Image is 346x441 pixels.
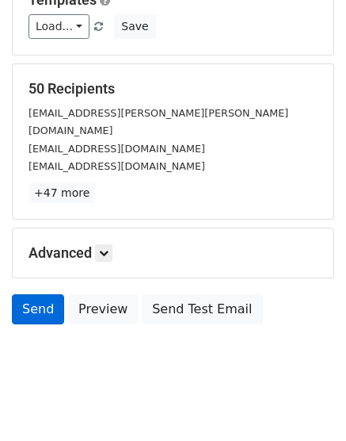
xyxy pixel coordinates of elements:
[267,365,346,441] iframe: Chat Widget
[12,294,64,324] a: Send
[142,294,262,324] a: Send Test Email
[29,160,205,172] small: [EMAIL_ADDRESS][DOMAIN_NAME]
[68,294,138,324] a: Preview
[29,143,205,155] small: [EMAIL_ADDRESS][DOMAIN_NAME]
[29,14,89,39] a: Load...
[29,80,317,98] h5: 50 Recipients
[29,107,288,137] small: [EMAIL_ADDRESS][PERSON_NAME][PERSON_NAME][DOMAIN_NAME]
[114,14,155,39] button: Save
[29,183,95,203] a: +47 more
[29,244,317,262] h5: Advanced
